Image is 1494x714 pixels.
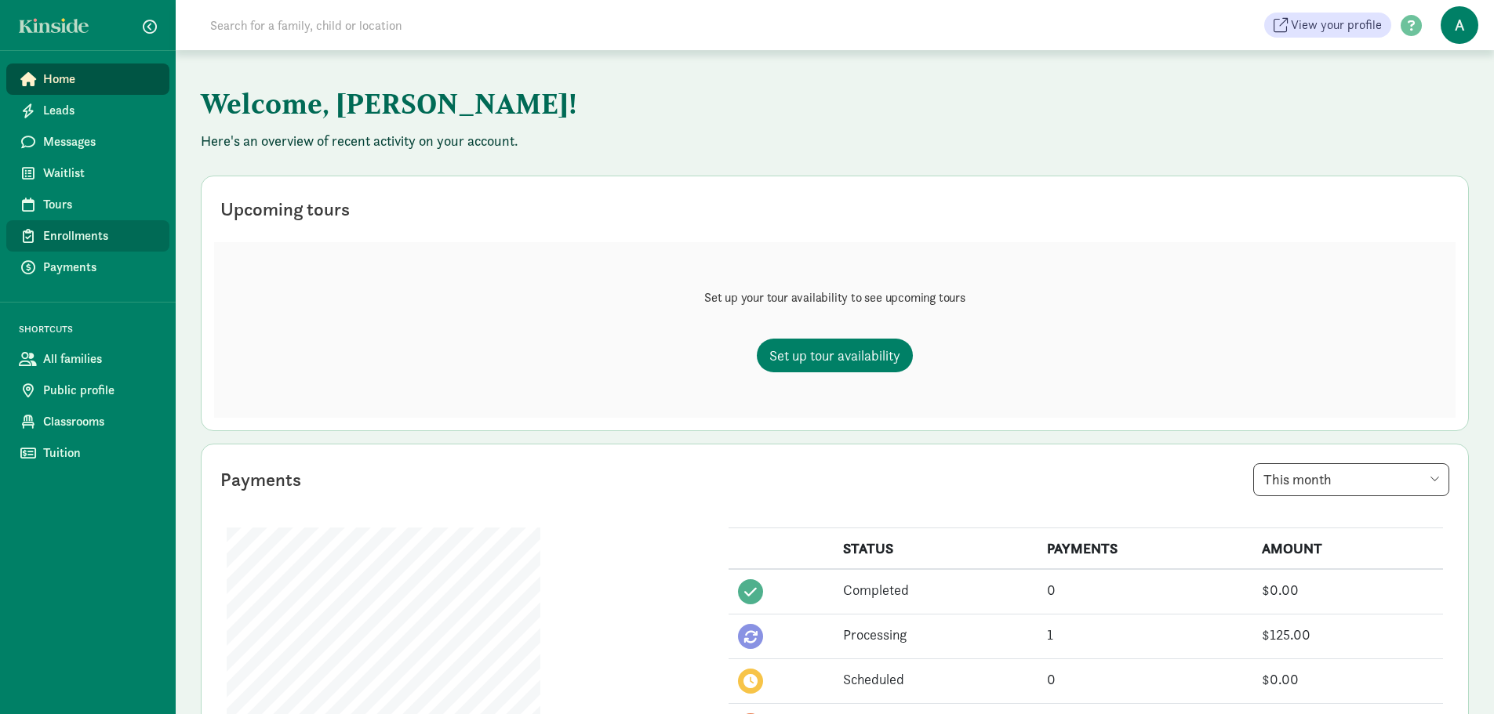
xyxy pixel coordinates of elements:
[1264,13,1391,38] a: View your profile
[769,345,900,366] span: Set up tour availability
[1262,579,1434,600] div: $0.00
[6,406,169,437] a: Classrooms
[43,132,157,151] span: Messages
[6,126,169,158] a: Messages
[43,70,157,89] span: Home
[43,350,157,368] span: All families
[1291,16,1382,34] span: View your profile
[1252,528,1443,570] th: AMOUNT
[6,158,169,189] a: Waitlist
[201,75,977,132] h1: Welcome, [PERSON_NAME]!
[43,195,157,214] span: Tours
[6,437,169,469] a: Tuition
[757,339,913,372] a: Set up tour availability
[43,412,157,431] span: Classrooms
[834,528,1038,570] th: STATUS
[6,189,169,220] a: Tours
[201,132,1469,150] p: Here's an overview of recent activity on your account.
[6,343,169,375] a: All families
[1262,624,1434,645] div: $125.00
[6,95,169,126] a: Leads
[1441,6,1478,44] span: A
[843,579,1028,600] div: Completed
[843,669,1028,690] div: Scheduled
[1038,528,1252,570] th: PAYMENTS
[704,288,965,307] p: Set up your tour availability to see upcoming tours
[1047,669,1243,690] div: 0
[6,63,169,95] a: Home
[1262,669,1434,690] div: $0.00
[1047,624,1243,645] div: 1
[201,9,641,41] input: Search for a family, child or location
[1047,579,1243,600] div: 0
[1416,639,1494,714] iframe: Chat Widget
[43,444,157,462] span: Tuition
[6,375,169,406] a: Public profile
[43,101,157,120] span: Leads
[6,252,169,283] a: Payments
[220,195,350,223] div: Upcoming tours
[43,381,157,400] span: Public profile
[220,466,301,494] div: Payments
[843,624,1028,645] div: Processing
[43,258,157,277] span: Payments
[6,220,169,252] a: Enrollments
[43,164,157,183] span: Waitlist
[43,227,157,245] span: Enrollments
